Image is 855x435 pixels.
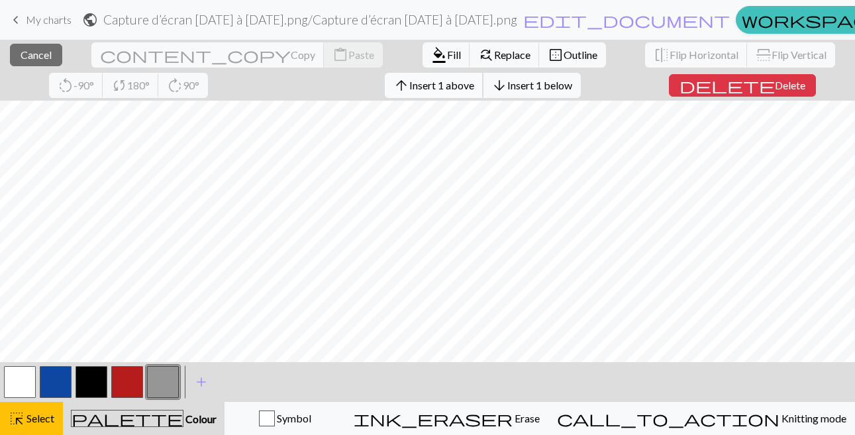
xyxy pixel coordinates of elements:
span: call_to_action [557,409,780,428]
button: 90° [158,73,208,98]
button: Fill [423,42,470,68]
button: Copy [91,42,325,68]
button: Insert 1 above [385,73,483,98]
span: format_color_fill [431,46,447,64]
button: 180° [103,73,159,98]
span: My charts [26,13,72,26]
span: rotate_right [167,76,183,95]
button: Insert 1 below [483,73,581,98]
h2: Capture d’écran [DATE] à [DATE].png / Capture d’écran [DATE] à [DATE].png [103,12,517,27]
span: Select [25,412,54,424]
button: Symbol [225,402,345,435]
button: Outline [539,42,606,68]
span: Fill [447,48,461,61]
span: arrow_upward [393,76,409,95]
span: -90° [74,79,94,91]
span: Copy [291,48,315,61]
span: delete [679,76,775,95]
span: Outline [564,48,597,61]
button: Replace [470,42,540,68]
span: Delete [775,79,805,91]
a: My charts [8,9,72,31]
span: flip [754,47,773,63]
span: sync [111,76,127,95]
button: -90° [49,73,103,98]
span: Replace [494,48,530,61]
span: content_copy [100,46,291,64]
button: Cancel [10,44,62,66]
span: border_outer [548,46,564,64]
span: Flip Horizontal [670,48,738,61]
span: Insert 1 above [409,79,474,91]
span: Cancel [21,48,52,61]
span: flip [654,46,670,64]
span: Insert 1 below [507,79,572,91]
span: 180° [127,79,150,91]
span: highlight_alt [9,409,25,428]
button: Knitting mode [548,402,855,435]
span: Colour [183,412,217,425]
button: Erase [345,402,548,435]
span: edit_document [523,11,730,29]
span: ink_eraser [354,409,513,428]
button: Colour [63,402,225,435]
span: Erase [513,412,540,424]
span: arrow_downward [491,76,507,95]
span: 90° [183,79,199,91]
button: Flip Horizontal [645,42,748,68]
span: rotate_left [58,76,74,95]
span: palette [72,409,183,428]
span: find_replace [478,46,494,64]
span: Knitting mode [780,412,846,424]
button: Delete [669,74,816,97]
span: keyboard_arrow_left [8,11,24,29]
span: add [193,373,209,391]
span: Flip Vertical [772,48,827,61]
button: Flip Vertical [747,42,835,68]
span: public [82,11,98,29]
span: Symbol [275,412,311,424]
